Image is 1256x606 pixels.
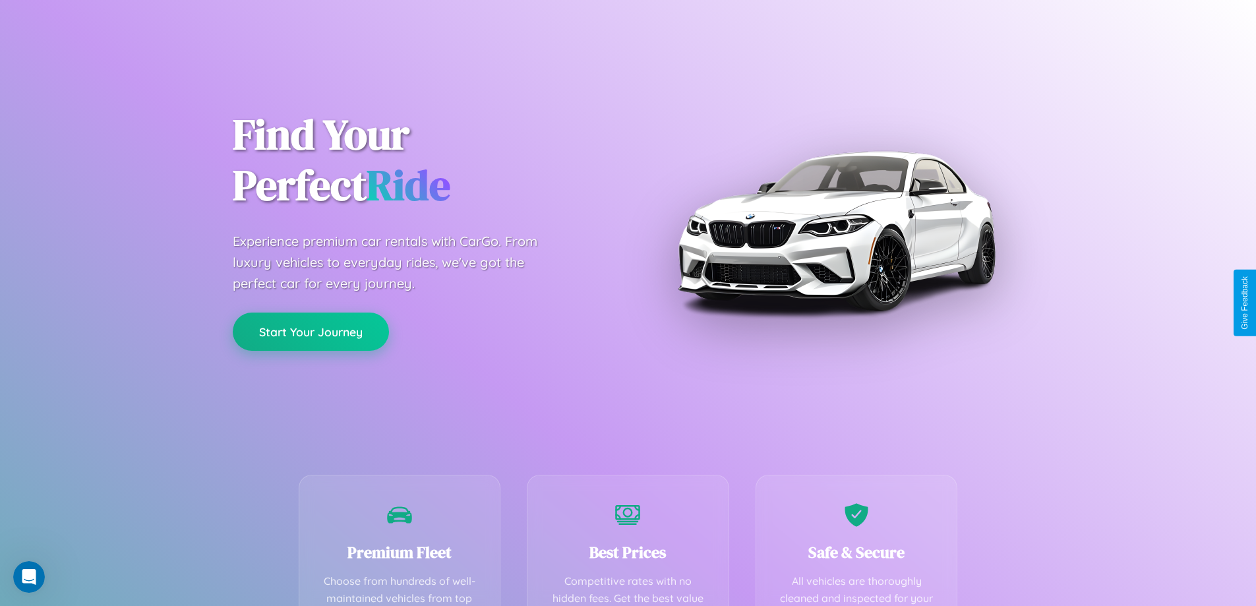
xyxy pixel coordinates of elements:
h3: Premium Fleet [319,541,481,563]
h3: Best Prices [547,541,709,563]
p: Experience premium car rentals with CarGo. From luxury vehicles to everyday rides, we've got the ... [233,231,562,294]
span: Ride [367,156,450,214]
img: Premium BMW car rental vehicle [671,66,1001,396]
h1: Find Your Perfect [233,109,609,211]
div: Give Feedback [1240,276,1249,330]
button: Start Your Journey [233,313,389,351]
h3: Safe & Secure [776,541,938,563]
iframe: Intercom live chat [13,561,45,593]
